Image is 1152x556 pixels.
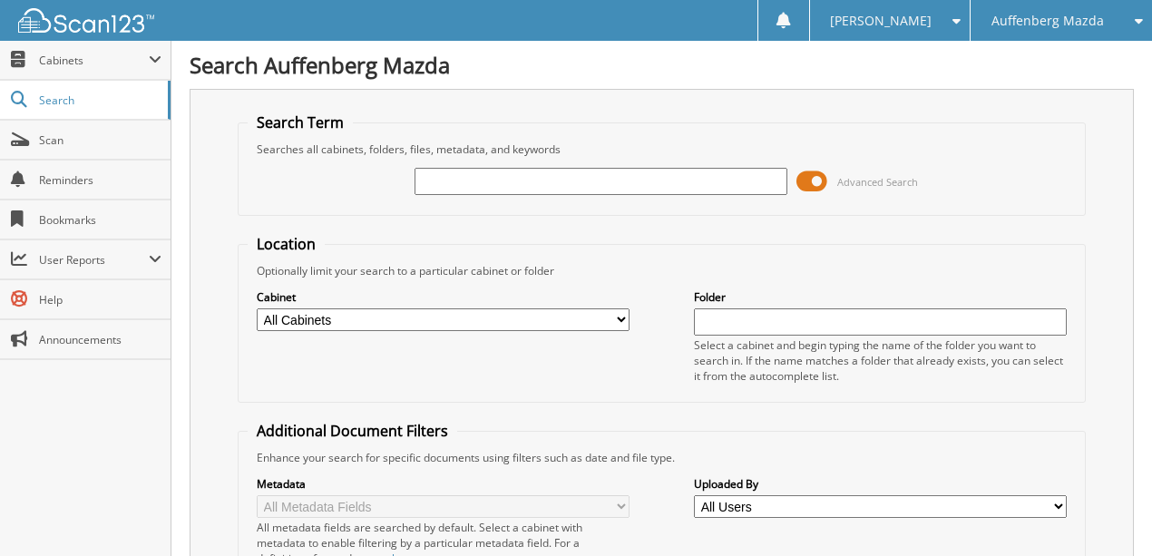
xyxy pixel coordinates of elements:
span: Help [39,292,161,307]
legend: Location [248,234,325,254]
legend: Search Term [248,112,353,132]
div: Optionally limit your search to a particular cabinet or folder [248,263,1076,278]
img: scan123-logo-white.svg [18,8,154,33]
div: Searches all cabinets, folders, files, metadata, and keywords [248,141,1076,157]
div: Enhance your search for specific documents using filters such as date and file type. [248,450,1076,465]
label: Folder [694,289,1067,305]
div: Select a cabinet and begin typing the name of the folder you want to search in. If the name match... [694,337,1067,384]
label: Uploaded By [694,476,1067,492]
span: Advanced Search [837,175,918,189]
span: Cabinets [39,53,149,68]
label: Cabinet [257,289,630,305]
span: User Reports [39,252,149,268]
h1: Search Auffenberg Mazda [190,50,1134,80]
span: Announcements [39,332,161,347]
span: Search [39,93,159,108]
label: Metadata [257,476,630,492]
legend: Additional Document Filters [248,421,457,441]
span: Bookmarks [39,212,161,228]
span: [PERSON_NAME] [830,15,932,26]
span: Reminders [39,172,161,188]
span: Scan [39,132,161,148]
span: Auffenberg Mazda [991,15,1104,26]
